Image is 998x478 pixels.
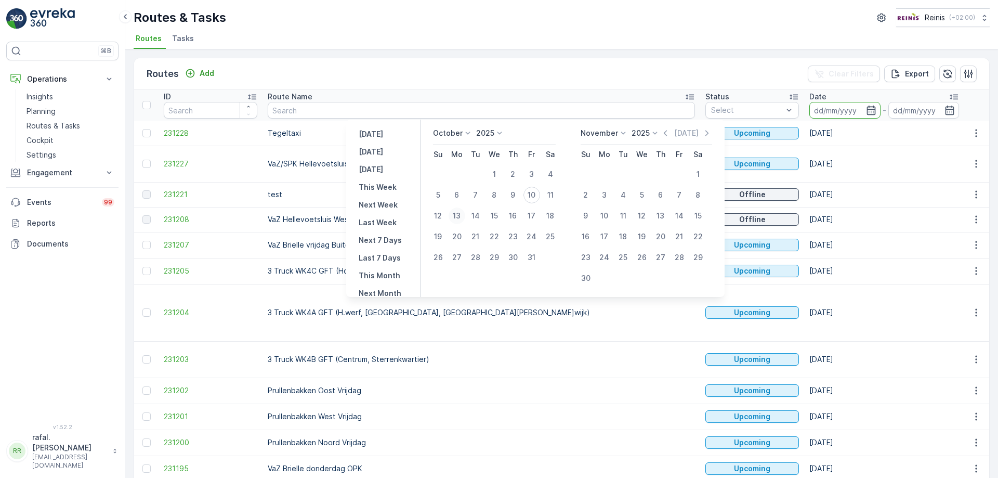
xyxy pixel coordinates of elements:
th: Saturday [689,145,707,164]
div: 22 [486,228,503,245]
td: [DATE] [804,182,964,207]
p: Reinis [925,12,945,23]
td: [DATE] [804,404,964,430]
p: Planning [27,106,56,117]
p: Select [711,105,783,115]
td: [DATE] [804,341,964,378]
p: Upcoming [734,463,770,474]
p: Upcoming [734,307,770,318]
td: [DATE] [804,378,964,404]
th: Tuesday [466,145,485,164]
div: 9 [505,187,521,203]
p: VaZ Hellevoetsluis West vrijdag PW 1 GFT RED [268,214,695,225]
div: 9 [577,208,594,224]
p: Route Name [268,92,312,102]
p: Documents [27,239,114,249]
p: Clear Filters [829,69,874,79]
p: ⌘B [101,47,111,55]
div: 18 [615,228,632,245]
p: Routes [147,67,179,81]
a: Documents [6,234,119,254]
button: Today [354,146,387,158]
p: [EMAIL_ADDRESS][DOMAIN_NAME] [32,453,107,470]
div: 4 [615,187,632,203]
input: dd/mm/yyyy [809,102,881,119]
div: 27 [449,249,465,266]
div: 26 [430,249,447,266]
div: Toggle Row Selected [142,464,151,473]
div: 28 [467,249,484,266]
img: logo_light-DOdMpM7g.png [30,8,75,29]
th: Wednesday [633,145,651,164]
a: 231195 [164,463,257,474]
td: [DATE] [804,258,964,284]
a: 231208 [164,214,257,225]
button: Offline [705,213,799,226]
p: This Month [359,270,400,281]
span: 231203 [164,354,257,365]
div: Toggle Row Selected [142,267,151,275]
p: Next Week [359,200,398,210]
div: 7 [671,187,688,203]
div: 22 [690,228,706,245]
p: ID [164,92,171,102]
span: 231201 [164,411,257,422]
button: Upcoming [705,353,799,366]
p: ( +02:00 ) [949,14,975,22]
td: [DATE] [804,232,964,258]
a: Reports [6,213,119,234]
div: 10 [523,187,540,203]
p: Export [905,69,929,79]
div: 1 [690,166,706,183]
a: 231200 [164,437,257,448]
div: 31 [523,249,540,266]
span: 231207 [164,240,257,250]
div: 21 [467,228,484,245]
p: Routes & Tasks [27,121,80,131]
th: Thursday [504,145,522,164]
div: 6 [652,187,669,203]
a: 231204 [164,307,257,318]
div: Toggle Row Selected [142,215,151,224]
a: Planning [22,104,119,119]
p: VaZ Brielle donderdag OPK [268,463,695,474]
span: 231205 [164,266,257,276]
a: 231221 [164,189,257,200]
button: Yesterday [354,128,387,140]
p: 3 Truck WK4C GFT (Hoek, Hoogwerf, Schiekamp) [268,266,695,276]
p: November [581,128,618,138]
div: 2 [577,187,594,203]
p: Offline [739,189,766,200]
p: [DATE] [359,164,383,175]
p: Prullenbakken Oost Vrijdag [268,385,695,396]
div: 20 [652,228,669,245]
td: [DATE] [804,207,964,232]
p: VaZ/SPK Hellevoetsluis vrijdag inpandig PW 1 RST [268,159,695,169]
p: rafal.[PERSON_NAME] [32,432,107,453]
button: Clear Filters [808,66,880,82]
th: Monday [595,145,614,164]
div: 15 [690,208,706,224]
button: Upcoming [705,384,799,397]
p: Last 7 Days [359,253,401,263]
button: Offline [705,188,799,201]
button: Upcoming [705,158,799,170]
td: [DATE] [804,121,964,146]
div: 25 [615,249,632,266]
p: - [883,104,886,117]
div: 6 [449,187,465,203]
button: Upcoming [705,410,799,423]
p: Next 7 Days [359,235,402,246]
div: 12 [430,208,447,224]
span: 231228 [164,128,257,138]
div: 1 [486,166,503,183]
button: This Month [354,269,404,282]
th: Monday [448,145,466,164]
th: Friday [670,145,689,164]
button: Upcoming [705,265,799,277]
div: 10 [596,208,613,224]
div: Toggle Row Selected [142,386,151,395]
div: 5 [634,187,650,203]
p: Reports [27,218,114,228]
